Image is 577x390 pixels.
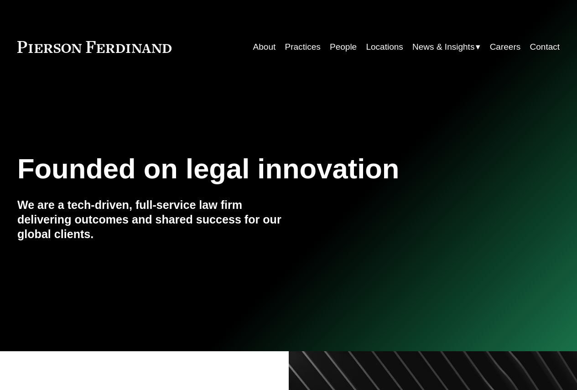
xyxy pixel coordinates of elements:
[366,38,403,56] a: Locations
[412,38,480,56] a: folder dropdown
[285,38,321,56] a: Practices
[253,38,276,56] a: About
[530,38,560,56] a: Contact
[490,38,521,56] a: Careers
[17,153,469,185] h1: Founded on legal innovation
[17,198,289,242] h4: We are a tech-driven, full-service law firm delivering outcomes and shared success for our global...
[412,39,474,55] span: News & Insights
[330,38,357,56] a: People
